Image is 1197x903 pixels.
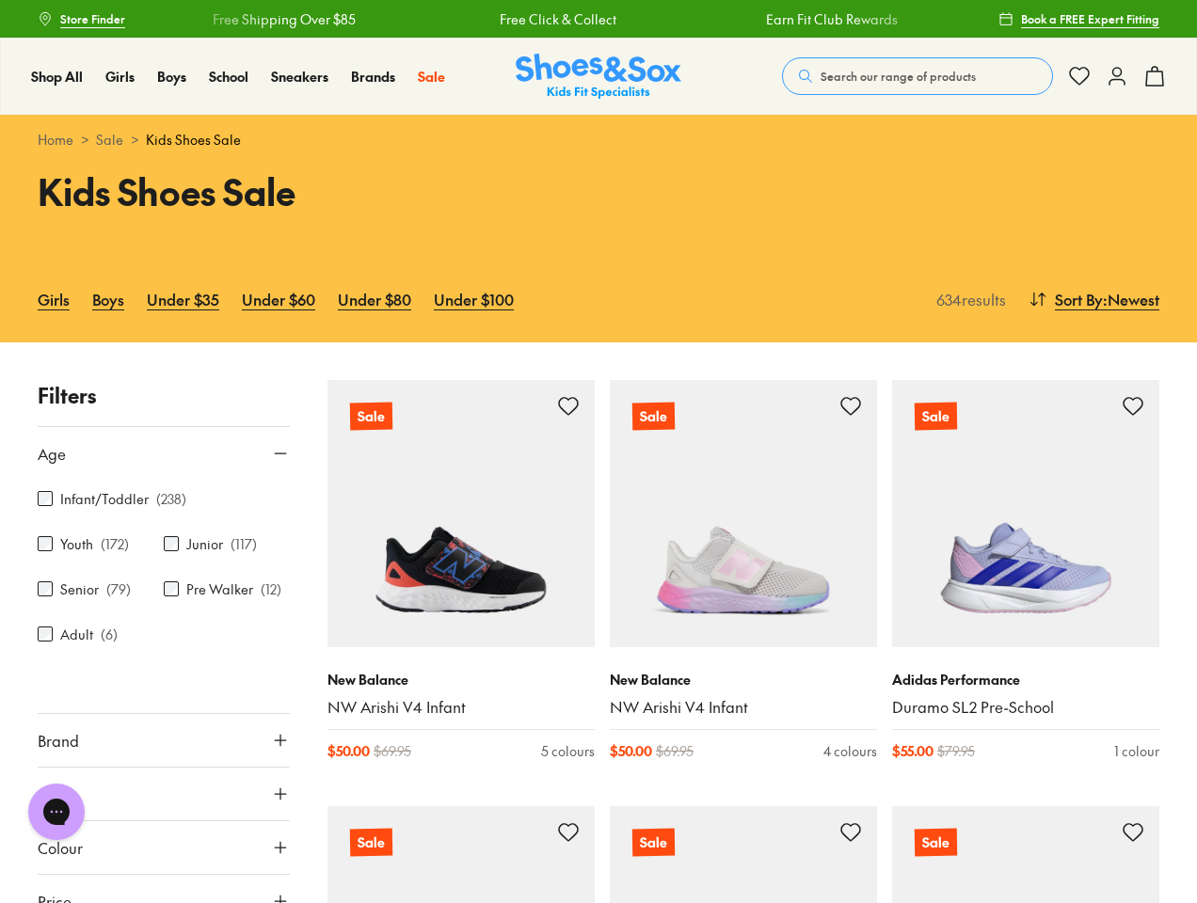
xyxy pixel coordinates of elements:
[823,741,877,761] div: 4 colours
[209,67,248,86] span: School
[105,67,135,86] span: Girls
[656,741,694,761] span: $ 69.95
[929,288,1006,310] p: 634 results
[156,489,186,509] p: ( 238 )
[105,67,135,87] a: Girls
[351,67,395,86] span: Brands
[821,68,976,85] span: Search our range of products
[242,278,315,320] a: Under $60
[38,130,73,150] a: Home
[38,427,290,480] button: Age
[498,9,614,29] a: Free Click & Collect
[374,741,411,761] span: $ 69.95
[60,579,99,599] label: Senior
[157,67,186,87] a: Boys
[338,278,411,320] a: Under $80
[350,403,392,431] p: Sale
[60,489,149,509] label: Infant/Toddler
[915,403,957,431] p: Sale
[516,54,681,100] a: Shoes & Sox
[271,67,328,87] a: Sneakers
[147,278,219,320] a: Under $35
[38,130,1159,150] div: > >
[38,768,290,820] button: Style
[1055,288,1103,310] span: Sort By
[60,625,93,644] label: Adult
[96,130,123,150] a: Sale
[327,741,370,761] span: $ 50.00
[101,534,129,554] p: ( 172 )
[106,579,131,599] p: ( 79 )
[434,278,514,320] a: Under $100
[157,67,186,86] span: Boys
[610,670,877,689] p: New Balance
[60,10,125,27] span: Store Finder
[38,278,70,320] a: Girls
[92,278,124,320] a: Boys
[763,9,895,29] a: Earn Fit Club Rewards
[271,67,328,86] span: Sneakers
[541,741,595,761] div: 5 colours
[892,741,934,761] span: $ 55.00
[186,534,223,554] label: Junior
[211,9,354,29] a: Free Shipping Over $85
[31,67,83,87] a: Shop All
[782,57,1053,95] button: Search our range of products
[31,67,83,86] span: Shop All
[892,697,1159,718] a: Duramo SL2 Pre-School
[38,2,125,36] a: Store Finder
[632,829,675,857] p: Sale
[632,403,675,431] p: Sale
[327,670,595,689] p: New Balance
[38,836,83,859] span: Colour
[610,697,877,718] a: NW Arishi V4 Infant
[38,729,79,752] span: Brand
[186,579,253,599] label: Pre Walker
[101,625,118,644] p: ( 6 )
[610,741,652,761] span: $ 50.00
[38,714,290,767] button: Brand
[261,579,281,599] p: ( 12 )
[231,534,257,554] p: ( 117 )
[1021,10,1159,27] span: Book a FREE Expert Fitting
[1114,741,1159,761] div: 1 colour
[1103,288,1159,310] span: : Newest
[38,380,290,411] p: Filters
[915,829,957,857] p: Sale
[350,829,392,857] p: Sale
[1029,278,1159,320] button: Sort By:Newest
[209,67,248,87] a: School
[38,165,576,218] h1: Kids Shoes Sale
[516,54,681,100] img: SNS_Logo_Responsive.svg
[327,697,595,718] a: NW Arishi V4 Infant
[937,741,975,761] span: $ 79.95
[351,67,395,87] a: Brands
[892,380,1159,647] a: Sale
[146,130,241,150] span: Kids Shoes Sale
[418,67,445,87] a: Sale
[19,777,94,847] iframe: Gorgias live chat messenger
[38,442,66,465] span: Age
[892,670,1159,689] p: Adidas Performance
[998,2,1159,36] a: Book a FREE Expert Fitting
[418,67,445,86] span: Sale
[327,380,595,647] a: Sale
[38,821,290,874] button: Colour
[60,534,93,554] label: Youth
[610,380,877,647] a: Sale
